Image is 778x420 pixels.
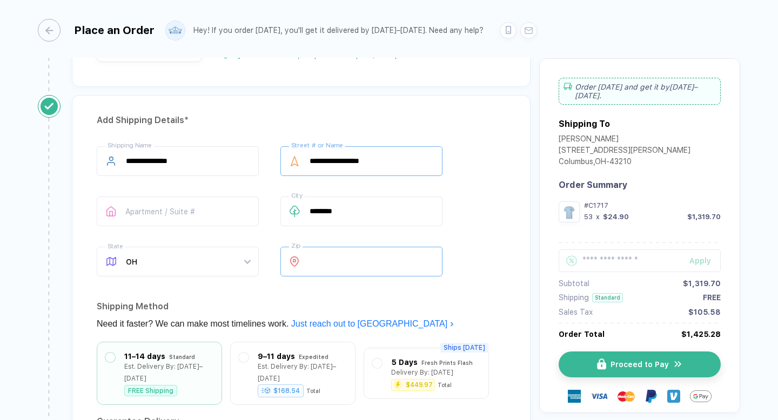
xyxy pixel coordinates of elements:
[166,21,185,40] img: user profile
[559,78,721,105] div: Order [DATE] and get it by [DATE]–[DATE] .
[690,385,712,407] img: GPay
[568,390,581,403] img: express
[703,293,721,302] div: FREE
[97,112,506,129] div: Add Shipping Details
[559,146,690,157] div: [STREET_ADDRESS][PERSON_NAME]
[126,247,250,276] span: OH
[258,350,295,362] div: 9–11 days
[258,361,347,384] div: Est. Delivery By: [DATE]–[DATE]
[559,308,593,316] div: Sales Tax
[559,293,589,302] div: Shipping
[595,213,601,221] div: x
[239,350,347,396] div: 9–11 days ExpeditedEst. Delivery By: [DATE]–[DATE]$168.54Total
[169,351,195,363] div: Standard
[559,180,721,190] div: Order Summary
[645,390,658,403] img: Paypal
[97,315,506,333] div: Need it faster? We can make most timelines work.
[689,256,721,265] div: Apply
[561,204,577,220] img: c2d38029-e304-4a0b-bbae-d752a6e4d93e_nt_front_1754684358999.jpg
[611,360,669,369] span: Proceed to Pay
[299,351,328,363] div: Expedited
[559,351,721,377] button: iconProceed to Payicon
[74,24,155,37] div: Place an Order
[559,134,690,146] div: [PERSON_NAME]
[193,26,484,35] div: Hey! If you order [DATE], you'll get it delivered by [DATE]–[DATE]. Need any help?
[391,356,418,368] div: 5 Days
[124,385,177,396] div: FREE Shipping
[440,343,488,353] span: Ships [DATE]
[681,330,721,338] div: $1,425.28
[406,382,433,388] div: $449.97
[124,350,165,362] div: 11–14 days
[258,384,304,397] div: $168.54
[559,330,605,338] div: Order Total
[105,350,213,396] div: 11–14 days StandardEst. Delivery By: [DATE]–[DATE]FREE Shipping
[591,388,608,405] img: visa
[559,157,690,168] div: Columbus , OH - 43210
[438,382,452,388] div: Total
[597,358,606,370] img: icon
[592,293,623,302] div: Standard
[291,319,454,328] a: Just reach out to [GEOGRAPHIC_DATA]
[124,361,213,384] div: Est. Delivery By: [DATE]–[DATE]
[683,279,721,288] div: $1,319.70
[673,359,683,369] img: icon
[688,308,721,316] div: $105.58
[603,213,629,221] div: $24.90
[559,119,610,129] div: Shipping To
[559,279,589,288] div: Subtotal
[618,388,635,405] img: master-card
[676,249,721,272] button: Apply
[306,388,320,394] div: Total
[667,390,680,403] img: Venmo
[584,213,593,221] div: 53
[584,201,721,209] div: #C1717
[372,356,480,390] div: 5 Days Fresh Prints FlashDelivery By: [DATE]$449.97Total
[421,357,473,369] div: Fresh Prints Flash
[391,367,453,378] div: Delivery By: [DATE]
[687,213,721,221] div: $1,319.70
[97,298,506,315] div: Shipping Method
